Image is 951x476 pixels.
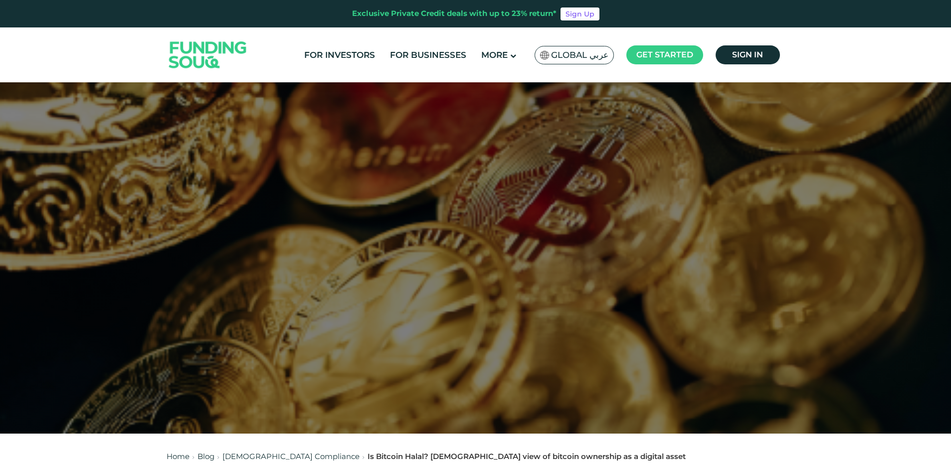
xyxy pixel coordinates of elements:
a: [DEMOGRAPHIC_DATA] Compliance [222,452,360,461]
div: Is Bitcoin Halal? [DEMOGRAPHIC_DATA] view of bitcoin ownership as a digital asset [368,451,686,463]
span: Get started [636,50,693,59]
span: More [481,50,508,60]
img: Logo [159,30,257,80]
span: Sign in [732,50,763,59]
span: Global عربي [551,49,608,61]
a: For Investors [302,47,378,63]
img: SA Flag [540,51,549,59]
a: Home [167,452,190,461]
div: Exclusive Private Credit deals with up to 23% return* [352,8,557,19]
a: Sign Up [561,7,599,20]
a: Blog [197,452,214,461]
a: Sign in [716,45,780,64]
a: For Businesses [387,47,469,63]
